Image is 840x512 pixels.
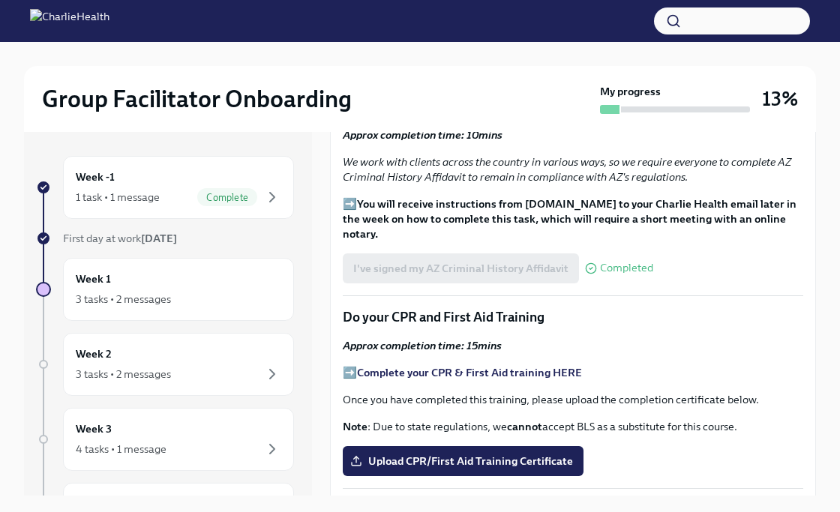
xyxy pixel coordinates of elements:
[343,419,803,434] p: : Due to state regulations, we accept BLS as a substitute for this course.
[197,192,257,203] span: Complete
[600,84,661,99] strong: My progress
[76,292,171,307] div: 3 tasks • 2 messages
[343,197,796,241] strong: You will receive instructions from [DOMAIN_NAME] to your Charlie Health email later in the week o...
[343,392,803,407] p: Once you have completed this training, please upload the completion certificate below.
[507,420,542,433] strong: cannot
[36,408,294,471] a: Week 34 tasks • 1 message
[76,346,112,362] h6: Week 2
[76,421,112,437] h6: Week 3
[36,156,294,219] a: Week -11 task • 1 messageComplete
[343,308,803,326] p: Do your CPR and First Aid Training
[36,231,294,246] a: First day at work[DATE]
[353,454,573,469] span: Upload CPR/First Aid Training Certificate
[343,365,803,380] p: ➡️
[36,333,294,396] a: Week 23 tasks • 2 messages
[63,232,177,245] span: First day at work
[76,190,160,205] div: 1 task • 1 message
[30,9,109,33] img: CharlieHealth
[36,258,294,321] a: Week 13 tasks • 2 messages
[343,155,791,184] em: We work with clients across the country in various ways, so we require everyone to complete AZ Cr...
[762,85,798,112] h3: 13%
[42,84,352,114] h2: Group Facilitator Onboarding
[343,128,502,142] strong: Approx completion time: 10mins
[141,232,177,245] strong: [DATE]
[357,366,582,379] a: Complete your CPR & First Aid training HERE
[76,442,166,457] div: 4 tasks • 1 message
[76,271,111,287] h6: Week 1
[343,420,367,433] strong: Note
[343,339,502,352] strong: Approx completion time: 15mins
[343,196,803,241] p: ➡️
[76,169,115,185] h6: Week -1
[343,446,583,476] label: Upload CPR/First Aid Training Certificate
[76,367,171,382] div: 3 tasks • 2 messages
[600,262,653,274] span: Completed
